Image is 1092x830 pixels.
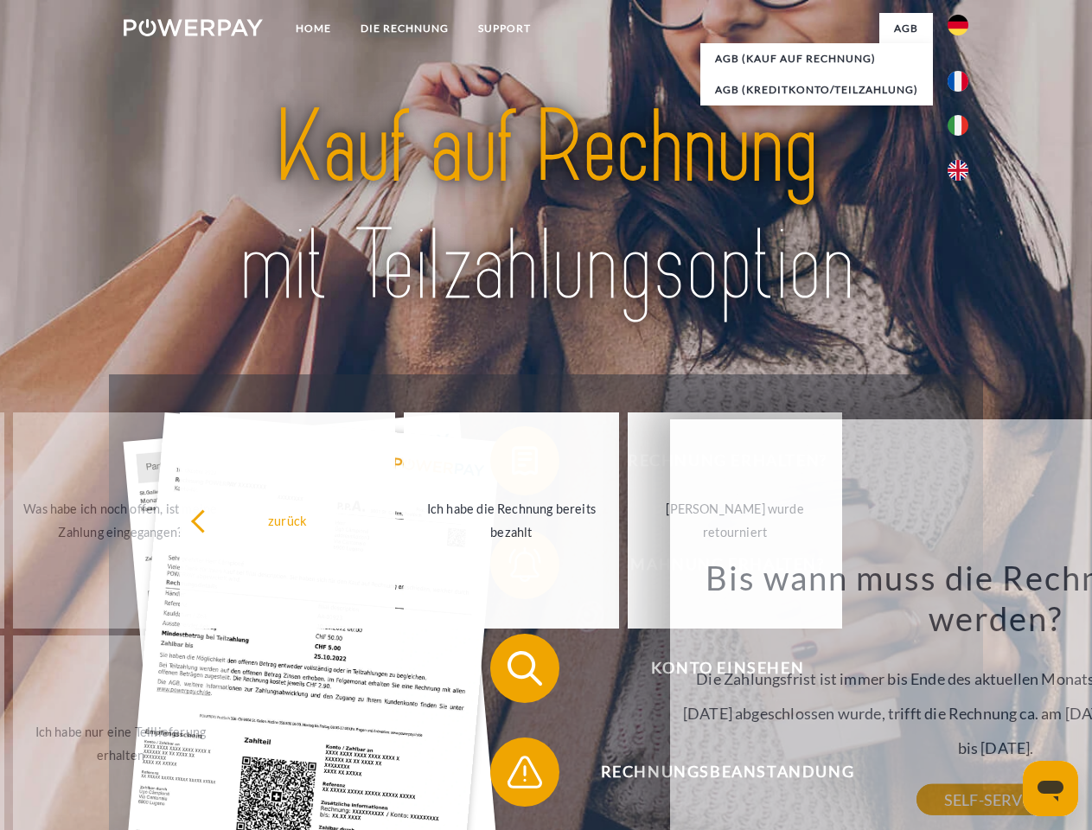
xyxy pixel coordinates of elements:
[700,43,933,74] a: AGB (Kauf auf Rechnung)
[414,497,609,544] div: Ich habe die Rechnung bereits bezahlt
[165,83,927,331] img: title-powerpay_de.svg
[948,160,968,181] img: en
[13,412,228,629] a: Was habe ich noch offen, ist meine Zahlung eingegangen?
[23,497,218,544] div: Was habe ich noch offen, ist meine Zahlung eingegangen?
[490,634,940,703] button: Konto einsehen
[948,115,968,136] img: it
[948,15,968,35] img: de
[503,647,546,690] img: qb_search.svg
[700,74,933,105] a: AGB (Kreditkonto/Teilzahlung)
[916,784,1075,815] a: SELF-SERVICE
[638,497,833,544] div: [PERSON_NAME] wurde retourniert
[879,13,933,44] a: agb
[503,750,546,794] img: qb_warning.svg
[463,13,546,44] a: SUPPORT
[346,13,463,44] a: DIE RECHNUNG
[281,13,346,44] a: Home
[190,508,385,532] div: zurück
[490,737,940,807] button: Rechnungsbeanstandung
[124,19,263,36] img: logo-powerpay-white.svg
[948,71,968,92] img: fr
[1023,761,1078,816] iframe: Schaltfläche zum Öffnen des Messaging-Fensters
[23,720,218,767] div: Ich habe nur eine Teillieferung erhalten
